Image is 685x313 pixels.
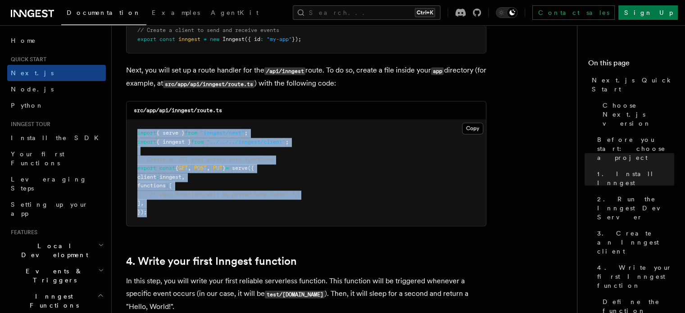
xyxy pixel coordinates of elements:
span: Documentation [67,9,141,16]
span: Inngest tour [7,121,50,128]
p: In this step, you will write your first reliable serverless function. This function will be trigg... [126,275,486,313]
span: Inngest Functions [7,292,97,310]
span: Install the SDK [11,134,104,141]
span: Home [11,36,36,45]
button: Search...Ctrl+K [293,5,440,20]
code: src/app/api/inngest/route.ts [134,107,222,113]
button: Toggle dark mode [496,7,517,18]
a: Next.js Quick Start [588,72,674,97]
span: } [222,165,226,171]
span: Local Development [7,241,98,259]
a: Documentation [61,3,146,25]
span: Your first Functions [11,150,64,167]
h4: On this page [588,58,674,72]
span: : [156,174,159,180]
a: 1. Install Inngest [594,166,674,191]
button: Copy [462,122,483,134]
span: const [159,165,175,171]
span: functions [137,182,166,189]
p: Next, you will set up a route handler for the route. To do so, create a file inside your director... [126,64,486,90]
button: Events & Triggers [7,263,106,288]
a: Install the SDK [7,130,106,146]
span: = [204,36,207,42]
span: Features [7,229,37,236]
code: src/app/api/inngest/route.ts [163,80,254,88]
span: Before you start: choose a project [597,135,674,162]
span: { [175,165,178,171]
span: Next.js Quick Start [592,76,674,94]
span: , [188,165,191,171]
span: client [137,174,156,180]
span: export [137,165,156,171]
kbd: Ctrl+K [415,8,435,17]
span: import [137,139,156,145]
span: import [137,130,156,136]
span: "inngest/next" [200,130,245,136]
a: Setting up your app [7,196,106,222]
a: Leveraging Steps [7,171,106,196]
span: // Create a client to send and receive events [137,27,279,33]
span: : [260,36,263,42]
span: : [166,182,169,189]
span: /* your functions will be passed here later! */ [150,191,298,198]
span: 1. Install Inngest [597,169,674,187]
span: PUT [213,165,222,171]
span: Next.js [11,69,54,77]
span: export [137,36,156,42]
a: Home [7,32,106,49]
span: { inngest } [156,139,191,145]
a: 4. Write your first Inngest function [126,255,297,268]
span: "../../../inngest/client" [207,139,286,145]
code: app [431,67,444,75]
span: GET [178,165,188,171]
span: "my-app" [267,36,292,42]
span: 3. Create an Inngest client [597,229,674,256]
a: 3. Create an Inngest client [594,225,674,259]
a: Contact sales [532,5,615,20]
button: Local Development [7,238,106,263]
code: /api/inngest [264,67,305,75]
span: Python [11,102,44,109]
a: 2. Run the Inngest Dev Server [594,191,674,225]
span: 4. Write your first Inngest function [597,263,674,290]
a: Python [7,97,106,113]
span: Events & Triggers [7,267,98,285]
span: Setting up your app [11,201,88,217]
span: new [210,36,219,42]
a: Choose Next.js version [599,97,674,132]
span: Choose Next.js version [603,101,674,128]
span: Node.js [11,86,54,93]
span: ; [245,130,248,136]
span: from [191,139,204,145]
span: = [226,165,229,171]
span: Leveraging Steps [11,176,87,192]
a: Node.js [7,81,106,97]
span: , [207,165,210,171]
code: test/[DOMAIN_NAME] [265,290,325,298]
span: ({ id [245,36,260,42]
a: Your first Functions [7,146,106,171]
span: }); [292,36,301,42]
a: 4. Write your first Inngest function [594,259,674,294]
a: AgentKit [205,3,264,24]
span: serve [232,165,248,171]
span: ({ [248,165,254,171]
span: // Create an API that serves zero functions [137,156,273,163]
span: 2. Run the Inngest Dev Server [597,195,674,222]
span: ] [137,200,141,206]
span: }); [137,209,147,215]
span: POST [194,165,207,171]
span: ; [286,139,289,145]
a: Examples [146,3,205,24]
span: , [141,200,144,206]
span: { serve } [156,130,185,136]
span: Inngest [222,36,245,42]
span: AgentKit [211,9,259,16]
a: Before you start: choose a project [594,132,674,166]
a: Sign Up [618,5,678,20]
span: Quick start [7,56,46,63]
span: from [185,130,197,136]
span: inngest [159,174,181,180]
span: [ [169,182,172,189]
a: Next.js [7,65,106,81]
